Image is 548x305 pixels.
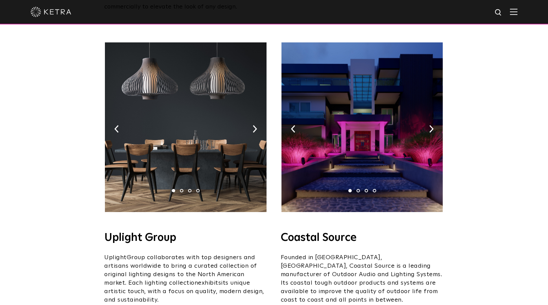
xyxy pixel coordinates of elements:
[281,42,443,212] img: 03-1.jpg
[281,254,442,303] span: Founded in [GEOGRAPHIC_DATA], [GEOGRAPHIC_DATA], Coastal Source is a leading manufacturer of Outd...
[31,7,71,17] img: ketra-logo-2019-white
[198,280,221,286] span: exhibits
[104,254,127,261] span: Uplight
[510,8,517,15] img: Hamburger%20Nav.svg
[281,232,444,243] h4: Coastal Source
[494,8,503,17] img: search icon
[104,232,267,243] h4: Uplight Group
[105,42,266,212] img: Uplight_Ketra_Image.jpg
[291,125,295,133] img: arrow-left-black.svg
[104,254,257,286] span: Group collaborates with top designers and artisans worldwide to bring a curated collection of ori...
[253,125,257,133] img: arrow-right-black.svg
[114,125,119,133] img: arrow-left-black.svg
[429,125,434,133] img: arrow-right-black.svg
[104,280,264,303] span: its unique artistic touch, with a focus on quality, modern design, and sustainability.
